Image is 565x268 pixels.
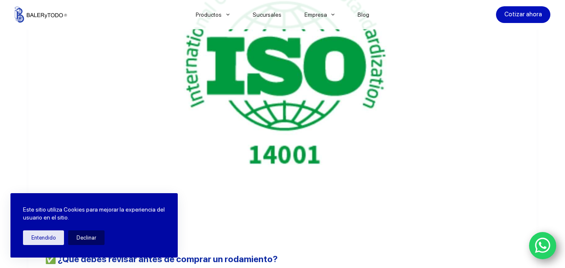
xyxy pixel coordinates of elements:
button: Entendido [23,230,64,245]
button: Declinar [68,230,105,245]
img: Balerytodo [15,7,67,23]
a: WhatsApp [529,232,557,260]
a: Cotizar ahora [496,6,550,23]
p: Este sitio utiliza Cookies para mejorar la experiencia del usuario en el sitio. [23,206,165,222]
